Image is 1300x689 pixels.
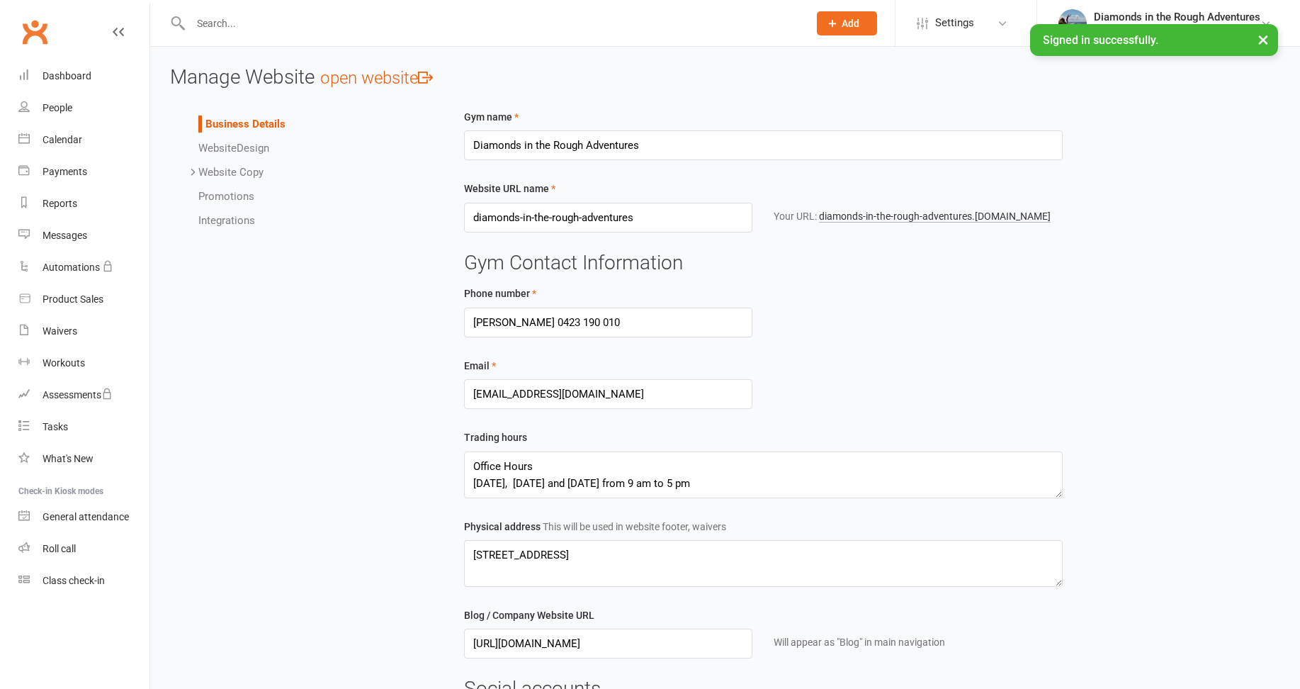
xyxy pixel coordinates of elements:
[18,284,149,315] a: Product Sales
[464,286,536,301] label: Phone number
[18,347,149,379] a: Workouts
[43,70,91,82] div: Dashboard
[18,565,149,597] a: Class kiosk mode
[43,293,103,305] div: Product Sales
[198,166,264,179] a: Website Copy
[198,190,254,203] a: Promotions
[43,198,77,209] div: Reports
[198,214,255,227] a: Integrations
[43,453,94,464] div: What's New
[18,315,149,347] a: Waivers
[18,501,149,533] a: General attendance kiosk mode
[43,543,76,554] div: Roll call
[43,102,72,113] div: People
[18,156,149,188] a: Payments
[43,357,85,369] div: Workouts
[320,68,433,88] a: open website
[43,230,87,241] div: Messages
[464,181,555,196] label: Website URL name
[205,118,286,130] a: Business Details
[18,533,149,565] a: Roll call
[1058,9,1087,38] img: thumb_image1543975352.png
[18,411,149,443] a: Tasks
[464,109,519,125] label: Gym name
[186,13,798,33] input: Search...
[18,92,149,124] a: People
[1043,33,1158,47] span: Signed in successfully.
[18,379,149,411] a: Assessments
[774,208,1062,224] div: Your URL:
[18,220,149,252] a: Messages
[43,262,100,273] div: Automations
[18,60,149,92] a: Dashboard
[18,124,149,156] a: Calendar
[43,325,77,337] div: Waivers
[774,634,1062,650] div: Will appear as "Blog" in main navigation
[464,519,726,534] label: Physical address
[170,67,1280,89] h3: Manage Website
[543,521,726,532] span: This will be used in website footer, waivers
[1250,24,1276,55] button: ×
[198,142,269,155] a: WebsiteDesign
[17,14,52,50] a: Clubworx
[464,430,527,445] label: Trading hours
[1094,11,1260,23] div: Diamonds in the Rough Adventures
[464,452,1062,498] textarea: Office Hours [DATE], [DATE] and [DATE] from 9 am to 5 pm
[464,629,752,659] input: http://example.com
[198,142,237,155] span: Website
[464,358,496,374] label: Email
[935,7,974,39] span: Settings
[43,134,82,145] div: Calendar
[817,11,877,35] button: Add
[43,166,87,177] div: Payments
[464,540,1062,587] textarea: [STREET_ADDRESS]
[464,607,594,623] label: Blog / Company Website URL
[18,443,149,475] a: What's New
[43,421,68,432] div: Tasks
[1094,23,1260,36] div: Diamonds in the Rough Adventures
[819,211,1051,223] a: diamonds-in-the-rough-adventures.[DOMAIN_NAME]
[842,18,859,29] span: Add
[18,252,149,284] a: Automations
[464,252,1062,274] h3: Gym Contact Information
[43,389,113,400] div: Assessments
[18,188,149,220] a: Reports
[43,575,105,586] div: Class check-in
[43,511,129,522] div: General attendance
